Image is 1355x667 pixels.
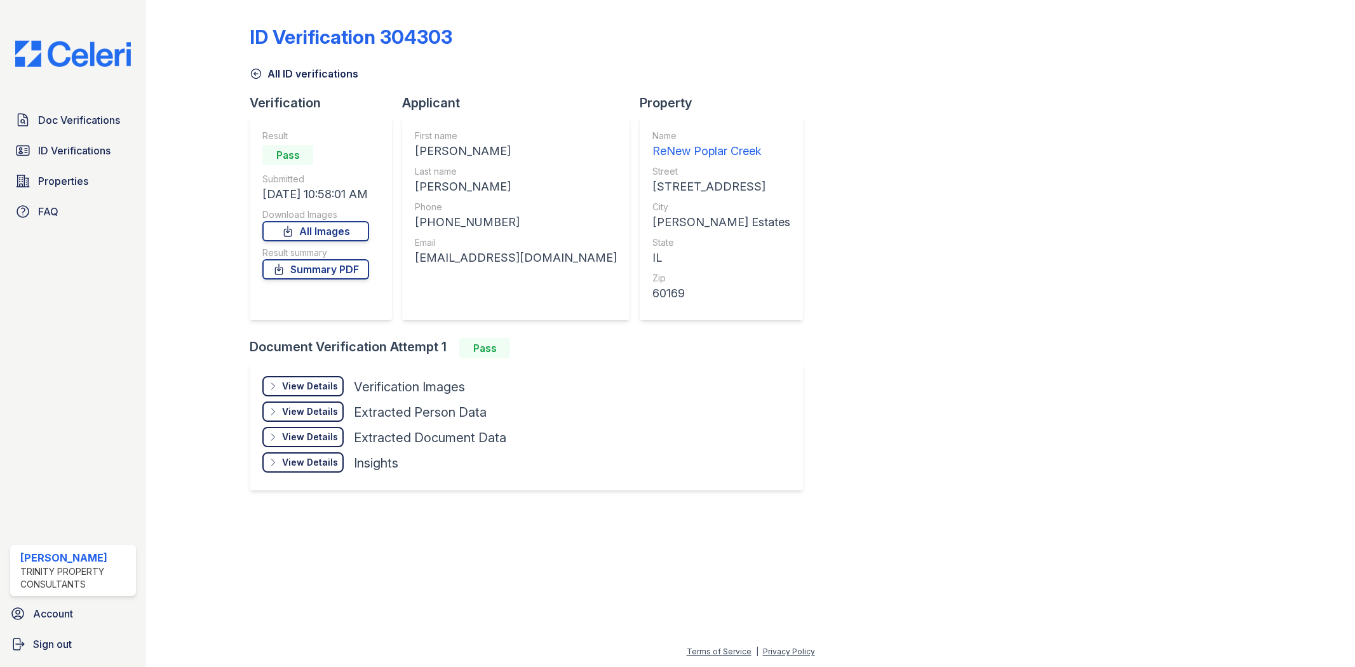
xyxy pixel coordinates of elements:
[652,249,790,267] div: IL
[282,405,338,418] div: View Details
[20,565,131,591] div: Trinity Property Consultants
[415,201,617,213] div: Phone
[262,130,369,142] div: Result
[262,246,369,259] div: Result summary
[652,178,790,196] div: [STREET_ADDRESS]
[250,338,813,358] div: Document Verification Attempt 1
[687,647,752,656] a: Terms of Service
[38,143,111,158] span: ID Verifications
[10,199,136,224] a: FAQ
[262,145,313,165] div: Pass
[38,204,58,219] span: FAQ
[5,41,141,67] img: CE_Logo_Blue-a8612792a0a2168367f1c8372b55b34899dd931a85d93a1a3d3e32e68fde9ad4.png
[652,272,790,285] div: Zip
[33,637,72,652] span: Sign out
[262,259,369,280] a: Summary PDF
[459,338,510,358] div: Pass
[250,25,452,48] div: ID Verification 304303
[415,249,617,267] div: [EMAIL_ADDRESS][DOMAIN_NAME]
[250,66,358,81] a: All ID verifications
[652,285,790,302] div: 60169
[354,403,487,421] div: Extracted Person Data
[652,142,790,160] div: ReNew Poplar Creek
[652,165,790,178] div: Street
[5,601,141,626] a: Account
[262,173,369,185] div: Submitted
[756,647,758,656] div: |
[5,631,141,657] a: Sign out
[10,107,136,133] a: Doc Verifications
[640,94,813,112] div: Property
[652,213,790,231] div: [PERSON_NAME] Estates
[38,112,120,128] span: Doc Verifications
[354,378,465,396] div: Verification Images
[652,236,790,249] div: State
[282,456,338,469] div: View Details
[652,130,790,160] a: Name ReNew Poplar Creek
[10,138,136,163] a: ID Verifications
[402,94,640,112] div: Applicant
[262,208,369,221] div: Download Images
[354,429,506,447] div: Extracted Document Data
[415,236,617,249] div: Email
[38,173,88,189] span: Properties
[10,168,136,194] a: Properties
[415,130,617,142] div: First name
[652,201,790,213] div: City
[33,606,73,621] span: Account
[415,213,617,231] div: [PHONE_NUMBER]
[652,130,790,142] div: Name
[282,380,338,393] div: View Details
[20,550,131,565] div: [PERSON_NAME]
[763,647,815,656] a: Privacy Policy
[415,142,617,160] div: [PERSON_NAME]
[354,454,398,472] div: Insights
[415,178,617,196] div: [PERSON_NAME]
[262,185,369,203] div: [DATE] 10:58:01 AM
[262,221,369,241] a: All Images
[250,94,402,112] div: Verification
[282,431,338,443] div: View Details
[415,165,617,178] div: Last name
